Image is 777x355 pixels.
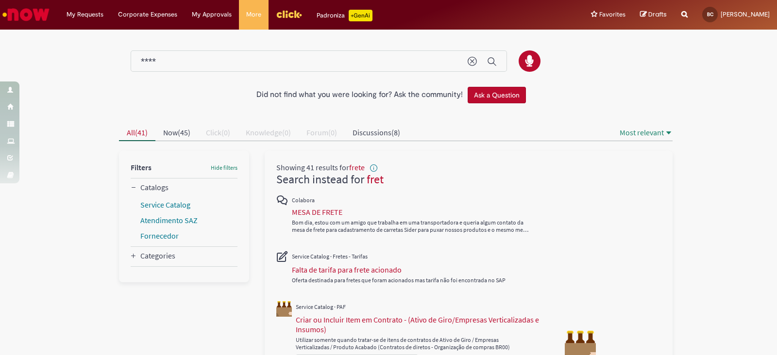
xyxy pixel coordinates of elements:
span: Drafts [648,10,667,19]
span: More [246,10,261,19]
button: Ask a Question [468,87,526,103]
p: +GenAi [349,10,372,21]
span: Favorites [599,10,625,19]
img: ServiceNow [1,5,51,24]
img: click_logo_yellow_360x200.png [276,7,302,21]
span: My Approvals [192,10,232,19]
a: Drafts [640,10,667,19]
span: My Requests [67,10,103,19]
h2: Did not find what you were looking for? Ask the community! [256,91,463,99]
span: BC [707,11,713,17]
span: Corporate Expenses [118,10,177,19]
div: Padroniza [317,10,372,21]
span: [PERSON_NAME] [721,10,770,18]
